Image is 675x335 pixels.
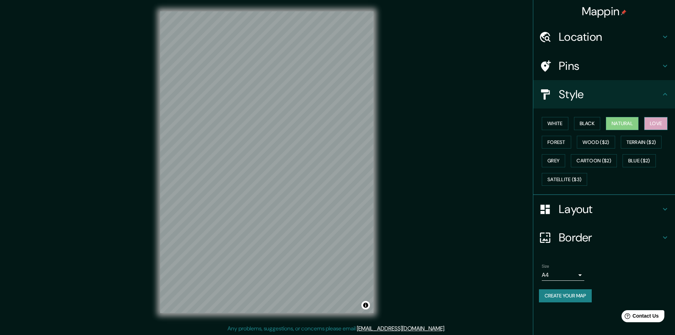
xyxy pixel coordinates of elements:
[574,117,601,130] button: Black
[582,4,627,18] h4: Mappin
[612,307,667,327] iframe: Help widget launcher
[542,136,571,149] button: Forest
[533,23,675,51] div: Location
[559,87,661,101] h4: Style
[361,301,370,309] button: Toggle attribution
[446,324,448,333] div: .
[227,324,445,333] p: Any problems, suggestions, or concerns please email .
[542,117,568,130] button: White
[533,195,675,223] div: Layout
[577,136,615,149] button: Wood ($2)
[644,117,668,130] button: Love
[542,269,584,281] div: A4
[533,223,675,252] div: Border
[542,173,587,186] button: Satellite ($3)
[559,202,661,216] h4: Layout
[539,289,592,302] button: Create your map
[623,154,656,167] button: Blue ($2)
[606,117,639,130] button: Natural
[445,324,446,333] div: .
[160,11,373,313] canvas: Map
[571,154,617,167] button: Cartoon ($2)
[621,136,662,149] button: Terrain ($2)
[542,263,549,269] label: Size
[621,10,626,15] img: pin-icon.png
[542,154,565,167] button: Grey
[559,30,661,44] h4: Location
[559,59,661,73] h4: Pins
[357,325,444,332] a: [EMAIL_ADDRESS][DOMAIN_NAME]
[559,230,661,245] h4: Border
[533,52,675,80] div: Pins
[533,80,675,108] div: Style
